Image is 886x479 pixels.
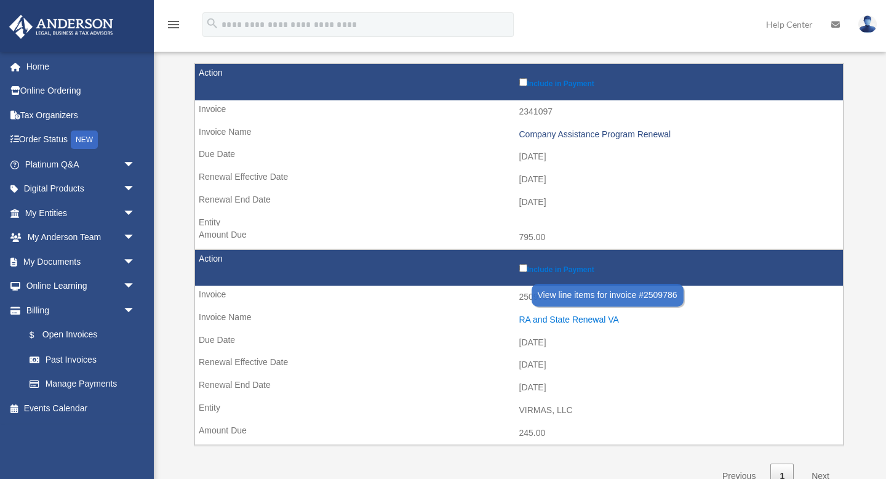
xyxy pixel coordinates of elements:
[9,103,154,127] a: Tax Organizers
[17,323,142,348] a: $Open Invoices
[9,201,154,225] a: My Entitiesarrow_drop_down
[206,17,219,30] i: search
[9,274,154,299] a: Online Learningarrow_drop_down
[6,15,117,39] img: Anderson Advisors Platinum Portal
[9,298,148,323] a: Billingarrow_drop_down
[123,152,148,177] span: arrow_drop_down
[195,168,843,191] td: [DATE]
[17,372,148,396] a: Manage Payments
[195,226,843,249] td: 795.00
[71,131,98,149] div: NEW
[123,225,148,251] span: arrow_drop_down
[519,76,837,88] label: Include in Payment
[195,376,843,400] td: [DATE]
[195,145,843,169] td: [DATE]
[123,249,148,275] span: arrow_drop_down
[195,353,843,377] td: [DATE]
[519,264,527,272] input: Include in Payment
[195,399,843,422] td: VIRMAS, LLC
[195,100,843,124] td: 2341097
[9,152,154,177] a: Platinum Q&Aarrow_drop_down
[519,78,527,86] input: Include in Payment
[123,274,148,299] span: arrow_drop_down
[9,54,154,79] a: Home
[36,328,42,343] span: $
[195,286,843,309] td: 2509786
[166,22,181,32] a: menu
[9,177,154,201] a: Digital Productsarrow_drop_down
[519,262,837,274] label: Include in Payment
[123,298,148,323] span: arrow_drop_down
[17,347,148,372] a: Past Invoices
[166,17,181,32] i: menu
[9,249,154,274] a: My Documentsarrow_drop_down
[195,422,843,445] td: 245.00
[9,79,154,103] a: Online Ordering
[9,396,154,421] a: Events Calendar
[9,225,154,250] a: My Anderson Teamarrow_drop_down
[123,177,148,202] span: arrow_drop_down
[195,191,843,214] td: [DATE]
[858,15,877,33] img: User Pic
[195,331,843,355] td: [DATE]
[123,201,148,226] span: arrow_drop_down
[9,127,154,153] a: Order StatusNEW
[519,129,837,140] div: Company Assistance Program Renewal
[519,315,837,325] div: RA and State Renewal VA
